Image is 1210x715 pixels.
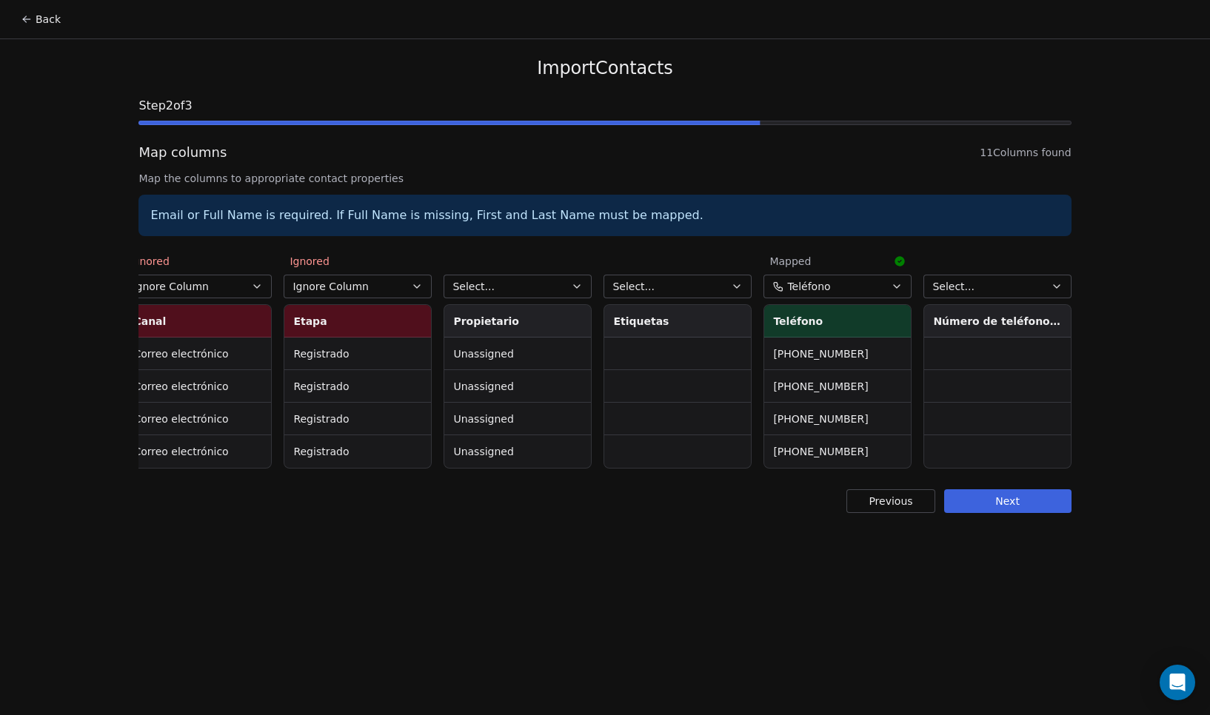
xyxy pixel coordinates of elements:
span: Ignored [130,254,169,269]
span: Mapped [769,254,811,269]
span: Ignore Column [133,279,209,294]
span: Ignored [290,254,329,269]
th: Teléfono [764,305,911,338]
td: Registrado [284,403,431,435]
td: Unassigned [444,338,591,370]
span: Step 2 of 3 [138,97,1071,115]
th: Etapa [284,305,431,338]
button: Back [12,6,70,33]
td: Registrado [284,435,431,468]
td: [PHONE_NUMBER] [764,403,911,435]
span: Teléfono [787,279,830,294]
td: Unassigned [444,403,591,435]
span: Select... [932,279,975,294]
div: Open Intercom Messenger [1160,665,1195,700]
span: Map columns [138,143,227,162]
td: [PHONE_NUMBER] [764,435,911,468]
span: Map the columns to appropriate contact properties [138,171,1071,186]
span: Select... [452,279,495,294]
th: Propietario [444,305,591,338]
td: Registrado [284,370,431,403]
td: Unassigned [444,435,591,468]
th: Etiquetas [604,305,751,338]
th: Canal [124,305,271,338]
td: [PHONE_NUMBER] [764,370,911,403]
td: Correo electrónico [124,338,271,370]
td: Registrado [284,338,431,370]
span: Import Contacts [537,57,672,79]
td: Correo electrónico [124,370,271,403]
th: Número de teléfono secundario [924,305,1071,338]
span: 11 Columns found [980,145,1071,160]
button: Next [944,489,1072,513]
button: Previous [846,489,935,513]
span: Select... [612,279,655,294]
td: [PHONE_NUMBER] [764,338,911,370]
div: Email or Full Name is required. If Full Name is missing, First and Last Name must be mapped. [138,195,1071,236]
td: Unassigned [444,370,591,403]
span: Ignore Column [293,279,369,294]
td: Correo electrónico [124,435,271,468]
td: Correo electrónico [124,403,271,435]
